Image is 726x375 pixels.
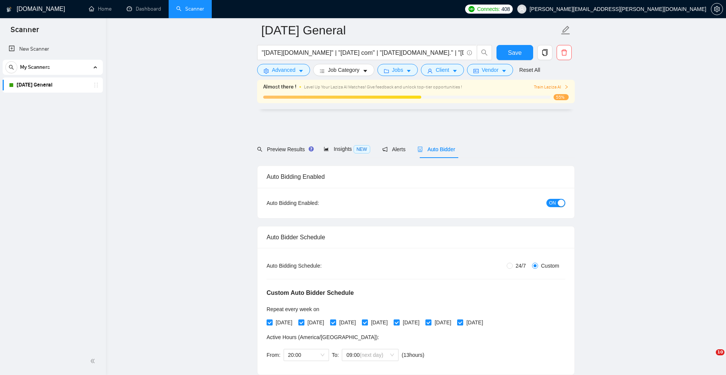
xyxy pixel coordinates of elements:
[324,146,370,152] span: Insights
[273,318,295,327] span: [DATE]
[304,84,462,90] span: Level Up Your Laziza AI Matches! Give feedback and unlock top-tier opportunities !
[496,45,533,60] button: Save
[360,352,383,358] span: (next day)
[9,42,97,57] a: New Scanner
[402,352,424,358] span: ( 13 hours)
[431,318,454,327] span: [DATE]
[711,6,723,12] a: setting
[272,66,295,74] span: Advanced
[267,166,565,187] div: Auto Bidding Enabled
[257,146,312,152] span: Preview Results
[320,68,325,74] span: bars
[427,68,433,74] span: user
[89,6,112,12] a: homeHome
[93,82,99,88] span: holder
[267,262,366,270] div: Auto Bidding Schedule:
[417,147,423,152] span: robot
[263,83,296,91] span: Almost there !
[176,6,204,12] a: searchScanner
[257,64,310,76] button: settingAdvancedcaret-down
[382,146,406,152] span: Alerts
[561,25,571,35] span: edit
[262,48,464,57] input: Search Freelance Jobs...
[477,5,500,13] span: Connects:
[711,3,723,15] button: setting
[377,64,418,76] button: folderJobscaret-down
[549,199,556,207] span: ON
[127,6,161,12] a: dashboardDashboard
[501,5,510,13] span: 408
[17,77,88,93] a: [DATE] General
[421,64,464,76] button: userClientcaret-down
[267,352,281,358] span: From:
[313,64,374,76] button: barsJob Categorycaret-down
[3,60,103,93] li: My Scanners
[363,68,368,74] span: caret-down
[534,84,569,91] button: Train Laziza AI
[267,199,366,207] div: Auto Bidding Enabled:
[554,94,569,100] span: 55%
[267,306,319,312] span: Repeat every week on
[382,147,388,152] span: notification
[328,66,359,74] span: Job Category
[508,48,521,57] span: Save
[557,45,572,60] button: delete
[267,288,354,298] h5: Custom Auto Bidder Schedule
[267,334,379,340] span: Active Hours ( America/[GEOGRAPHIC_DATA] ):
[519,6,524,12] span: user
[519,66,540,74] a: Reset All
[384,68,389,74] span: folder
[452,68,458,74] span: caret-down
[368,318,391,327] span: [DATE]
[261,21,559,40] input: Scanner name...
[257,147,262,152] span: search
[392,66,403,74] span: Jobs
[264,68,269,74] span: setting
[20,60,50,75] span: My Scanners
[332,352,339,358] span: To:
[304,318,327,327] span: [DATE]
[267,226,565,248] div: Auto Bidder Schedule
[501,68,507,74] span: caret-down
[3,42,103,57] li: New Scanner
[537,45,552,60] button: copy
[468,6,475,12] img: upwork-logo.png
[477,45,492,60] button: search
[564,85,569,89] span: right
[513,262,529,270] span: 24/7
[463,318,486,327] span: [DATE]
[324,146,329,152] span: area-chart
[467,50,472,55] span: info-circle
[346,349,394,361] span: 09:00
[716,349,724,355] span: 10
[711,6,723,12] span: setting
[473,68,479,74] span: idcard
[477,49,492,56] span: search
[406,68,411,74] span: caret-down
[5,24,45,40] span: Scanner
[5,61,17,73] button: search
[400,318,422,327] span: [DATE]
[6,65,17,70] span: search
[417,146,455,152] span: Auto Bidder
[308,146,315,152] div: Tooltip anchor
[288,349,324,361] span: 20:00
[354,145,370,153] span: NEW
[6,3,12,15] img: logo
[90,357,98,365] span: double-left
[336,318,359,327] span: [DATE]
[538,262,562,270] span: Custom
[436,66,449,74] span: Client
[538,49,552,56] span: copy
[467,64,513,76] button: idcardVendorcaret-down
[298,68,304,74] span: caret-down
[700,349,718,367] iframe: Intercom live chat
[557,49,571,56] span: delete
[482,66,498,74] span: Vendor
